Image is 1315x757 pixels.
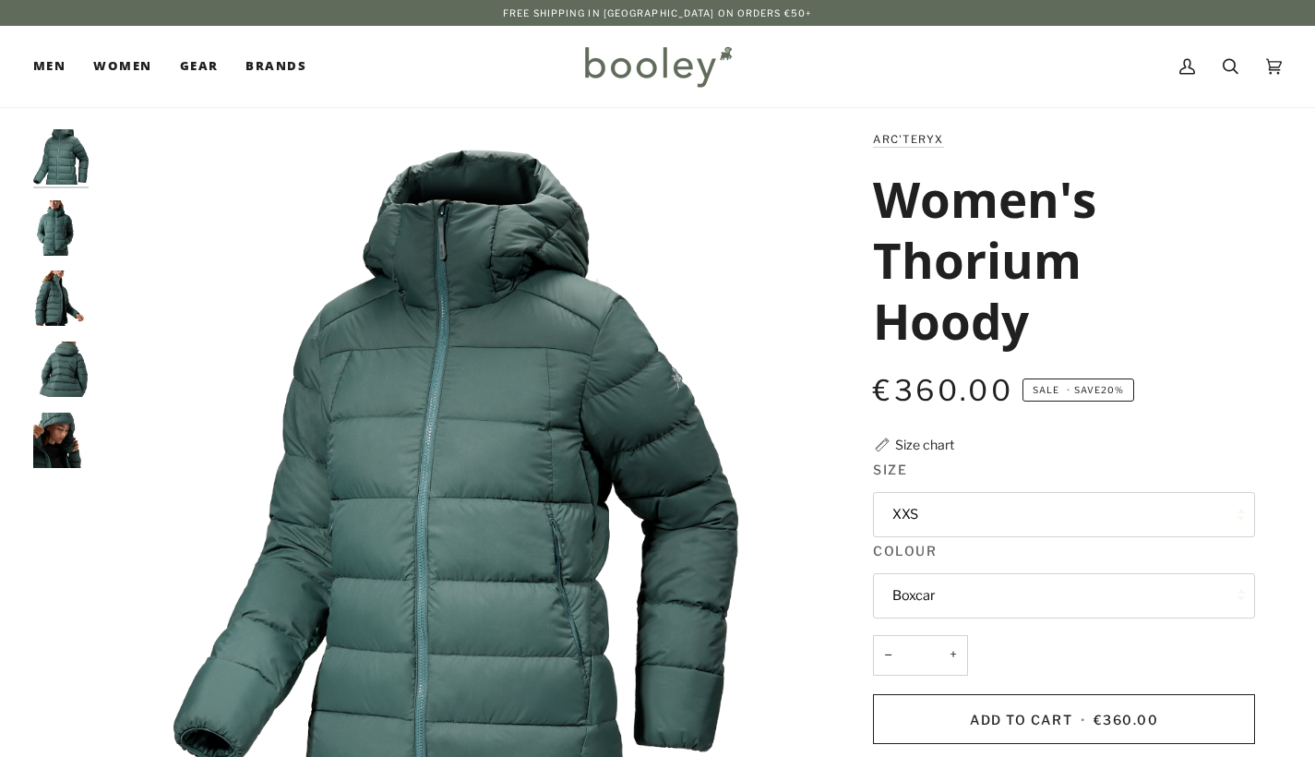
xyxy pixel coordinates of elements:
span: 20% [1101,385,1124,395]
span: Sale [1033,385,1059,395]
img: Booley [577,40,738,93]
button: XXS [873,492,1255,537]
img: Arc'teryx Women's Thorium Hoody Boxcar - Booley Galway [33,200,89,256]
span: Add to Cart [970,712,1072,727]
a: Arc'teryx [873,133,943,146]
a: Men [33,26,79,107]
span: Save [1022,378,1134,403]
span: Brands [245,57,306,76]
button: + [938,635,968,677]
button: Boxcar [873,573,1255,619]
img: Arc'teryx Women's Thorium Hoody Boxcar - Booley Galway [33,413,89,468]
span: Gear [180,57,219,76]
div: Size chart [895,435,954,454]
span: • [1077,712,1090,727]
input: Quantity [873,635,968,677]
img: Arc'teryx Women's Thorium Hoody Boxcar - Booley Galway [33,129,89,185]
span: Men [33,57,66,76]
span: Women [93,57,151,76]
span: €360.00 [873,373,1013,408]
a: Women [79,26,165,107]
img: Arc'teryx Women's Thorium Hoody Boxcar - Booley Galway [33,342,89,397]
span: €360.00 [1094,712,1159,727]
img: Arc'teryx Women's Thorium Hoody Boxcar - Booley Galway [33,270,89,326]
a: Gear [166,26,233,107]
button: Add to Cart • €360.00 [873,694,1255,744]
span: Colour [873,541,937,560]
a: Brands [232,26,320,107]
button: − [873,635,903,677]
em: • [1063,385,1074,395]
span: Size [873,460,907,479]
h1: Women's Thorium Hoody [873,168,1241,351]
p: Free Shipping in [GEOGRAPHIC_DATA] on Orders €50+ [503,6,812,20]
